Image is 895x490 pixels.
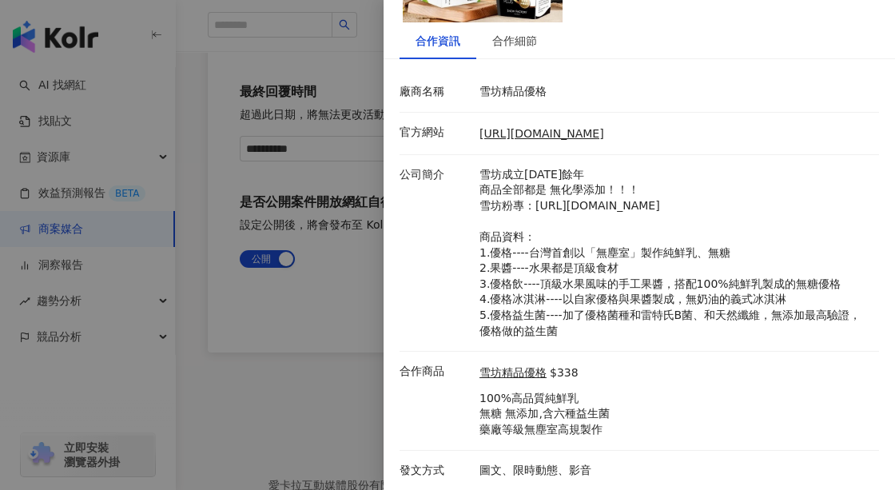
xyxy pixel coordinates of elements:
[479,391,610,438] p: 100%高品質純鮮乳 無糖 無添加,含六種益生菌 藥廠等級無塵室高規製作
[492,32,537,50] div: 合作細節
[479,127,604,140] a: [URL][DOMAIN_NAME]
[400,463,471,479] p: 發文方式
[400,84,471,100] p: 廠商名稱
[479,84,871,100] p: 雪坊精品優格
[479,365,547,381] a: 雪坊精品優格
[550,365,579,381] p: $338
[479,167,871,340] p: 雪坊成立[DATE]餘年 商品全部都是 無化學添加！！！ 雪坊粉專：[URL][DOMAIN_NAME] 商品資料： 1.優格----台灣首創以「無塵室」製作純鮮乳、無糖 2.果醬----水果都...
[400,125,471,141] p: 官方網站
[400,364,471,380] p: 合作商品
[479,463,871,479] p: 圖文、限時動態、影音
[416,32,460,50] div: 合作資訊
[400,167,471,183] p: 公司簡介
